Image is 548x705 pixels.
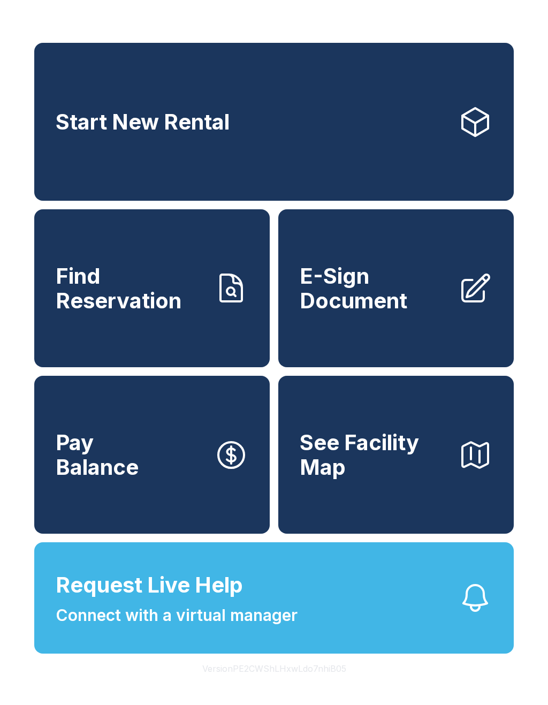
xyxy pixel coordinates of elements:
[56,264,205,313] span: Find Reservation
[278,376,514,534] button: See Facility Map
[34,43,514,201] a: Start New Rental
[194,654,355,684] button: VersionPE2CWShLHxwLdo7nhiB05
[300,264,450,313] span: E-Sign Document
[300,430,450,479] span: See Facility Map
[278,209,514,367] a: E-Sign Document
[34,376,270,534] a: PayBalance
[56,603,298,627] span: Connect with a virtual manager
[56,430,139,479] span: Pay Balance
[56,110,230,134] span: Start New Rental
[34,542,514,654] button: Request Live HelpConnect with a virtual manager
[34,209,270,367] a: Find Reservation
[56,569,243,601] span: Request Live Help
